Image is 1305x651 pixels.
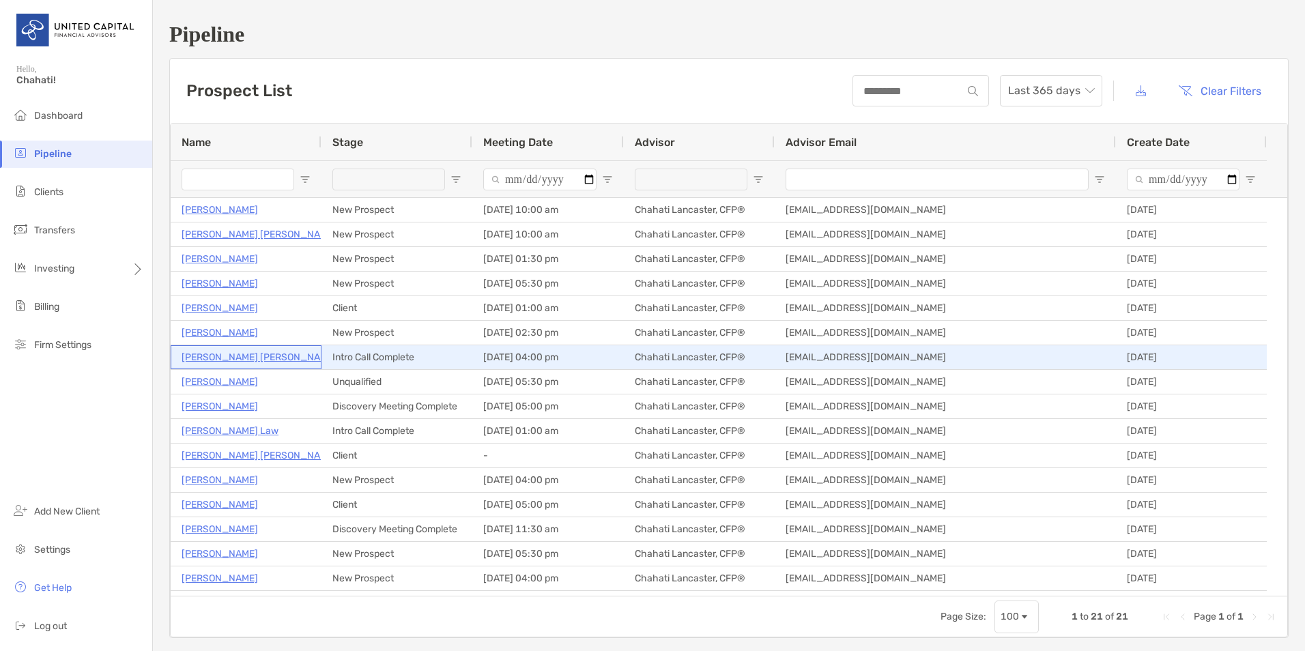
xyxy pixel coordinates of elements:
div: [DATE] 05:30 pm [472,542,624,566]
div: Chahati Lancaster, CFP® [624,296,775,320]
div: - [472,444,624,467]
div: [DATE] [1116,517,1267,541]
div: [EMAIL_ADDRESS][DOMAIN_NAME] [775,468,1116,492]
div: [DATE] [1116,321,1267,345]
div: [DATE] 05:00 pm [472,394,624,418]
div: Chahati Lancaster, CFP® [624,370,775,394]
a: [PERSON_NAME] [182,545,258,562]
a: [PERSON_NAME] [PERSON_NAME] [182,447,336,464]
div: [EMAIL_ADDRESS][DOMAIN_NAME] [775,493,1116,517]
div: [DATE] [1116,542,1267,566]
p: [PERSON_NAME] [182,594,258,611]
div: [EMAIL_ADDRESS][DOMAIN_NAME] [775,198,1116,222]
p: [PERSON_NAME] [182,472,258,489]
div: Chahati Lancaster, CFP® [624,345,775,369]
div: Chahati Lancaster, CFP® [624,444,775,467]
div: [DATE] [1116,198,1267,222]
div: [EMAIL_ADDRESS][DOMAIN_NAME] [775,394,1116,418]
div: [DATE] [1116,444,1267,467]
p: [PERSON_NAME] [PERSON_NAME] [182,226,336,243]
div: Client [321,296,472,320]
div: Chahati Lancaster, CFP® [624,272,775,295]
div: Discovery Meeting Complete [321,517,472,541]
div: Next Page [1249,611,1260,622]
span: Settings [34,544,70,555]
div: [EMAIL_ADDRESS][DOMAIN_NAME] [775,419,1116,443]
span: Transfers [34,225,75,236]
a: [PERSON_NAME] Law [182,422,278,439]
div: [EMAIL_ADDRESS][DOMAIN_NAME] [775,591,1116,615]
input: Name Filter Input [182,169,294,190]
span: Chahati! [16,74,144,86]
img: input icon [968,86,978,96]
div: [DATE] 02:30 pm [472,591,624,615]
img: get-help icon [12,579,29,595]
span: Firm Settings [34,339,91,351]
div: Page Size [994,601,1039,633]
img: clients icon [12,183,29,199]
a: [PERSON_NAME] [182,201,258,218]
a: [PERSON_NAME] [182,324,258,341]
div: [DATE] [1116,591,1267,615]
div: [EMAIL_ADDRESS][DOMAIN_NAME] [775,517,1116,541]
p: [PERSON_NAME] [182,398,258,415]
img: transfers icon [12,221,29,237]
span: 1 [1237,611,1244,622]
div: [EMAIL_ADDRESS][DOMAIN_NAME] [775,321,1116,345]
div: Chahati Lancaster, CFP® [624,542,775,566]
div: [DATE] 01:00 am [472,419,624,443]
div: [DATE] [1116,345,1267,369]
div: [DATE] 01:00 am [472,296,624,320]
span: Page [1194,611,1216,622]
button: Clear Filters [1168,76,1272,106]
div: Client [321,444,472,467]
img: pipeline icon [12,145,29,161]
div: Chahati Lancaster, CFP® [624,566,775,590]
div: New Prospect [321,222,472,246]
img: add_new_client icon [12,502,29,519]
span: Add New Client [34,506,100,517]
img: firm-settings icon [12,336,29,352]
button: Open Filter Menu [300,174,311,185]
div: Chahati Lancaster, CFP® [624,198,775,222]
span: 1 [1072,611,1078,622]
div: [DATE] [1116,222,1267,246]
button: Open Filter Menu [753,174,764,185]
div: [EMAIL_ADDRESS][DOMAIN_NAME] [775,370,1116,394]
a: [PERSON_NAME] [182,373,258,390]
h3: Prospect List [186,81,292,100]
div: [DATE] 04:00 pm [472,566,624,590]
img: logout icon [12,617,29,633]
div: Chahati Lancaster, CFP® [624,321,775,345]
span: Create Date [1127,136,1190,149]
div: [EMAIL_ADDRESS][DOMAIN_NAME] [775,296,1116,320]
a: [PERSON_NAME] [182,300,258,317]
a: [PERSON_NAME] [182,521,258,538]
a: [PERSON_NAME] [182,250,258,267]
div: [EMAIL_ADDRESS][DOMAIN_NAME] [775,222,1116,246]
div: Client [321,493,472,517]
div: Chahati Lancaster, CFP® [624,493,775,517]
span: Advisor [635,136,675,149]
div: New Prospect [321,321,472,345]
div: Discovery Meeting Complete [321,394,472,418]
input: Create Date Filter Input [1127,169,1239,190]
div: [DATE] [1116,566,1267,590]
div: New Prospect [321,468,472,492]
div: Chahati Lancaster, CFP® [624,247,775,271]
span: Log out [34,620,67,632]
span: Billing [34,301,59,313]
a: [PERSON_NAME] [182,496,258,513]
span: Get Help [34,582,72,594]
h1: Pipeline [169,22,1289,47]
div: Chahati Lancaster, CFP® [624,222,775,246]
span: 1 [1218,611,1224,622]
button: Open Filter Menu [602,174,613,185]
